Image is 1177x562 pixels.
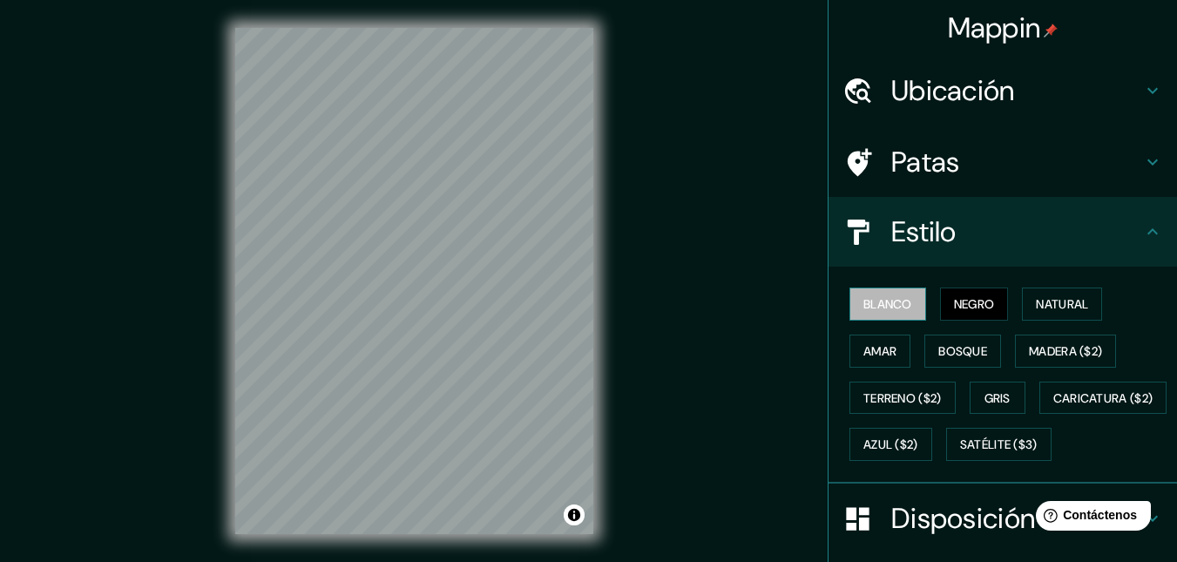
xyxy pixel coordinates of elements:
[1053,390,1153,406] font: Caricatura ($2)
[1036,296,1088,312] font: Natural
[960,437,1038,453] font: Satélite ($3)
[891,144,960,180] font: Patas
[946,428,1052,461] button: Satélite ($3)
[829,484,1177,553] div: Disposición
[863,437,918,453] font: Azul ($2)
[849,382,956,415] button: Terreno ($2)
[938,343,987,359] font: Bosque
[891,213,957,250] font: Estilo
[849,288,926,321] button: Blanco
[863,343,896,359] font: Amar
[984,390,1011,406] font: Gris
[849,428,932,461] button: Azul ($2)
[924,335,1001,368] button: Bosque
[829,197,1177,267] div: Estilo
[1029,343,1102,359] font: Madera ($2)
[829,56,1177,125] div: Ubicación
[948,10,1041,46] font: Mappin
[1039,382,1167,415] button: Caricatura ($2)
[235,28,593,534] canvas: Mapa
[1022,288,1102,321] button: Natural
[940,288,1009,321] button: Negro
[564,504,585,525] button: Activar o desactivar atribución
[954,296,995,312] font: Negro
[1015,335,1116,368] button: Madera ($2)
[863,296,912,312] font: Blanco
[863,390,942,406] font: Terreno ($2)
[891,72,1015,109] font: Ubicación
[970,382,1025,415] button: Gris
[1044,24,1058,37] img: pin-icon.png
[1022,494,1158,543] iframe: Lanzador de widgets de ayuda
[849,335,910,368] button: Amar
[891,500,1035,537] font: Disposición
[829,127,1177,197] div: Patas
